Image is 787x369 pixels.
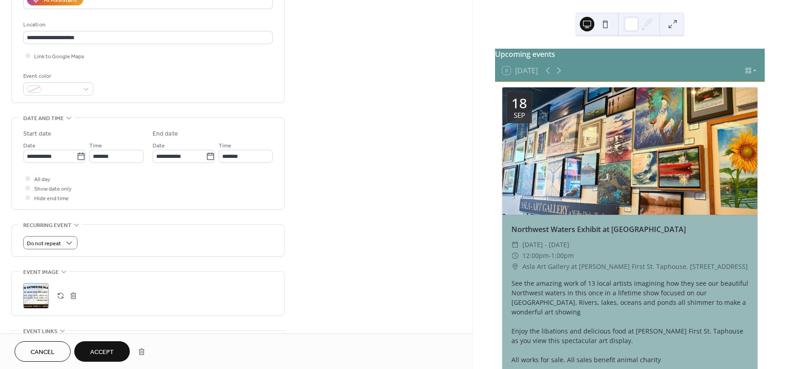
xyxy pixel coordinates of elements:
[511,261,519,272] div: ​
[23,71,92,81] div: Event color
[89,141,102,151] span: Time
[502,224,757,235] div: Northwest Waters Exhibit at [GEOGRAPHIC_DATA]
[23,20,271,30] div: Location
[522,239,569,250] span: [DATE] - [DATE]
[514,112,525,119] div: Sep
[74,341,130,362] button: Accept
[153,129,178,139] div: End date
[23,327,57,336] span: Event links
[502,278,757,364] div: See the amazing work of 13 local artists imagining how they see our beautiful Northwest waters in...
[23,221,72,230] span: Recurring event
[34,175,50,184] span: All day
[23,268,59,277] span: Event image
[31,348,55,357] span: Cancel
[551,250,574,261] span: 1:00pm
[15,341,71,362] button: Cancel
[34,184,72,194] span: Show date only
[23,141,36,151] span: Date
[511,239,519,250] div: ​
[34,194,69,203] span: Hide end time
[495,49,765,60] div: Upcoming events
[153,141,165,151] span: Date
[219,141,231,151] span: Time
[511,250,519,261] div: ​
[23,114,64,123] span: Date and time
[522,250,549,261] span: 12:00pm
[549,250,551,261] span: -
[90,348,114,357] span: Accept
[34,52,84,61] span: Link to Google Maps
[511,96,527,110] div: 18
[522,261,748,272] span: Asla Art Gallery at [PERSON_NAME] First St. Taphouse, [STREET_ADDRESS]
[23,129,51,139] div: Start date
[23,283,49,308] div: ;
[27,238,61,249] span: Do not repeat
